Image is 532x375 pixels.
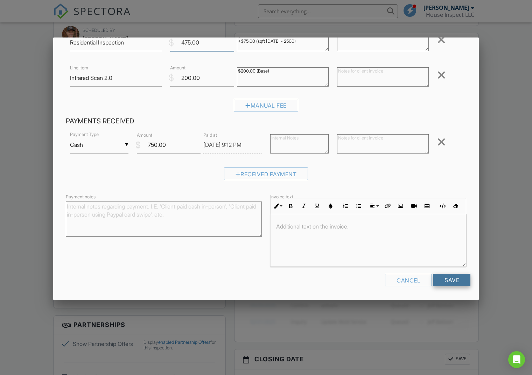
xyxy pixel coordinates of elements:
button: Colors [324,199,337,213]
h4: Payments Received [66,117,466,126]
label: Invoice text [270,194,293,200]
button: Bold (⌘B) [284,199,297,213]
input: Save [433,274,470,286]
div: $ [135,139,141,151]
button: Clear Formatting [449,199,462,213]
button: Insert Table [420,199,434,213]
button: Insert Image (⌘P) [394,199,407,213]
div: $ [169,72,174,84]
div: $ [169,37,174,49]
textarea: $475.00 (Base) +$75.00 (sqft [DATE] - 2500) [237,32,329,51]
label: Paid at [203,132,217,138]
button: Italic (⌘I) [297,199,310,213]
button: Unordered List [352,199,365,213]
label: Payment Type [70,131,99,138]
button: Ordered List [339,199,352,213]
div: Open Intercom Messenger [508,351,525,368]
label: Line Item [70,65,88,71]
label: Payment notes [66,194,96,200]
a: Received Payment [224,172,308,179]
label: Amount [137,132,152,138]
button: Insert Video [407,199,420,213]
button: Inline Style [271,199,284,213]
label: Amount [170,65,185,71]
textarea: $200.00 (Base) [237,67,329,87]
button: Underline (⌘U) [310,199,324,213]
div: Manual Fee [234,99,298,111]
div: Cancel [385,274,432,286]
button: Code View [435,199,449,213]
button: Align [367,199,380,213]
a: Manual Fee [234,104,298,111]
div: Received Payment [224,168,308,180]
